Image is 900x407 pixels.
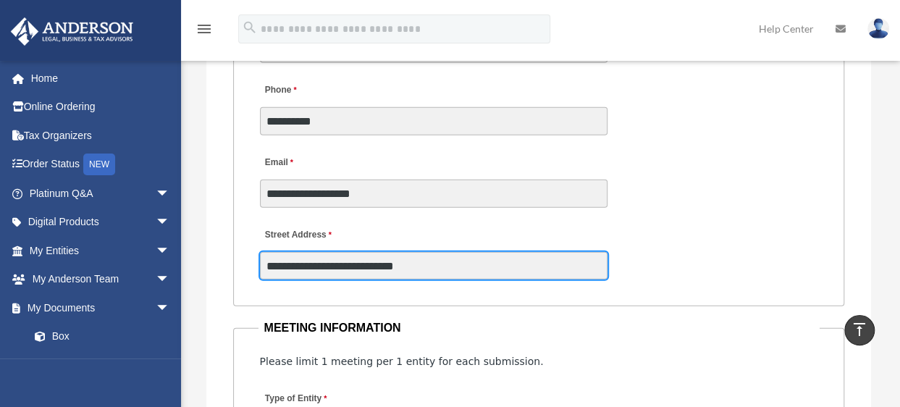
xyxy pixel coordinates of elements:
[156,208,185,238] span: arrow_drop_down
[83,154,115,175] div: NEW
[10,93,192,122] a: Online Ordering
[10,179,192,208] a: Platinum Q&Aarrow_drop_down
[10,64,192,93] a: Home
[260,226,398,246] label: Street Address
[10,150,192,180] a: Order StatusNEW
[242,20,258,35] i: search
[844,315,875,345] a: vertical_align_top
[10,265,192,294] a: My Anderson Teamarrow_drop_down
[195,25,213,38] a: menu
[10,293,192,322] a: My Documentsarrow_drop_down
[260,81,300,101] label: Phone
[7,17,138,46] img: Anderson Advisors Platinum Portal
[867,18,889,39] img: User Pic
[156,293,185,323] span: arrow_drop_down
[20,322,192,351] a: Box
[260,154,297,173] label: Email
[10,121,192,150] a: Tax Organizers
[10,236,192,265] a: My Entitiesarrow_drop_down
[156,265,185,295] span: arrow_drop_down
[156,179,185,209] span: arrow_drop_down
[258,318,820,338] legend: MEETING INFORMATION
[20,351,185,379] a: Meeting Minutes
[260,356,544,367] span: Please limit 1 meeting per 1 entity for each submission.
[156,236,185,266] span: arrow_drop_down
[195,20,213,38] i: menu
[10,208,192,237] a: Digital Productsarrow_drop_down
[851,321,868,338] i: vertical_align_top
